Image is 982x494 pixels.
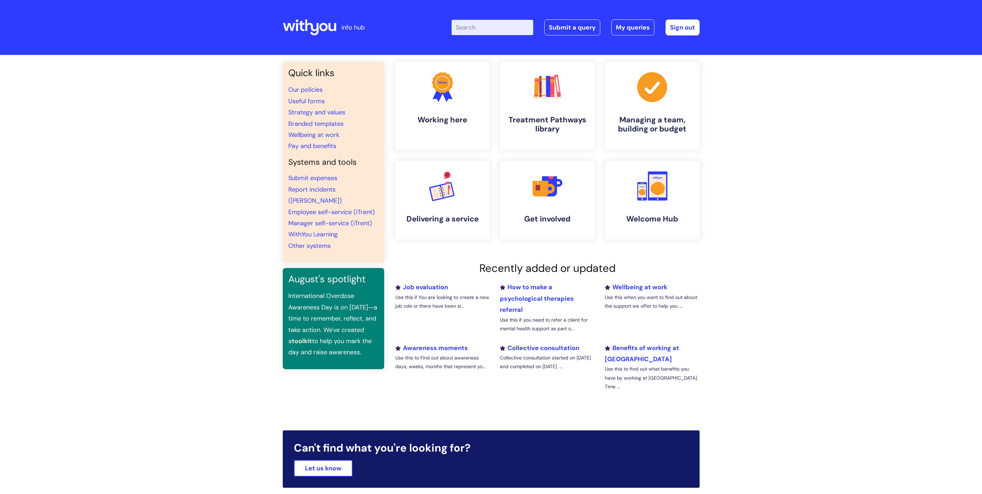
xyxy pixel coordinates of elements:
a: Get involved [500,161,595,240]
p: Use this if You are looking to create a new job role or there have been si... [395,293,490,310]
a: My queries [611,19,654,35]
a: Working here [395,62,490,150]
a: Awareness moments [395,344,468,352]
a: toolkit [292,337,312,345]
h4: Treatment Pathways library [506,115,589,134]
a: Employee self-service (iTrent) [288,208,375,216]
a: Pay and benefits [288,142,336,150]
h2: Recently added or updated [395,262,700,275]
a: Treatment Pathways library [500,62,595,150]
h4: Delivering a service [401,214,484,224]
a: Delivering a service [395,161,490,240]
a: Let us know [294,460,353,477]
a: Benefits of working at [GEOGRAPHIC_DATA] [605,344,679,363]
h4: Welcome Hub [611,214,694,224]
h3: Quick links [288,67,379,79]
a: Welcome Hub [605,161,700,240]
a: Useful forms [288,97,325,105]
a: Job evaluation [395,283,448,291]
a: Our policies [288,86,323,94]
a: Submit expenses [288,174,337,182]
a: Strategy and values [288,108,345,116]
p: Use this to find out what benefits you have by working at [GEOGRAPHIC_DATA]. Time ... [605,365,699,391]
a: Submit a query [544,19,600,35]
h3: August's spotlight [288,274,379,285]
div: | - [452,19,700,35]
a: Manager self-service (iTrent) [288,219,372,227]
input: Search [452,20,533,35]
p: Use this when you want to find out about the support we offer to help you ... [605,293,699,310]
a: WithYou Learning [288,230,338,238]
p: Collective consultation started on [DATE] and completed on [DATE] ... [500,354,594,371]
a: How to make a psychological therapies referral [500,283,574,314]
h4: Get involved [506,214,589,224]
a: Wellbeing at work [605,283,667,291]
h4: Managing a team, building or budget [611,115,694,134]
p: Use this if you need to refer a client for mental health support as part o... [500,316,594,333]
a: Branded templates [288,120,344,128]
a: Collective consultation [500,344,579,352]
a: Report incidents ([PERSON_NAME]) [288,185,342,205]
a: Managing a team, building or budget [605,62,700,150]
p: International Overdose Awareness Day is on [DATE]—a time to remember, reflect, and take action. W... [288,290,379,358]
h4: Working here [401,115,484,124]
a: Wellbeing at work [288,131,339,139]
h2: Can't find what you're looking for? [294,442,688,454]
h4: Systems and tools [288,157,379,167]
p: Use this to Find out about awareness days, weeks, months that represent yo... [395,354,490,371]
p: info hub [341,22,365,33]
a: Other systems [288,242,331,250]
a: Sign out [666,19,700,35]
